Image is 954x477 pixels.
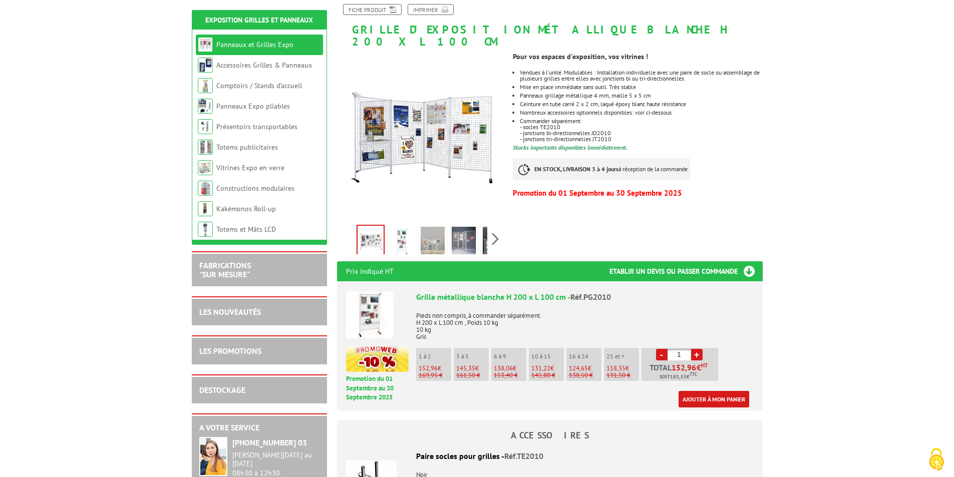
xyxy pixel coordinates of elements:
p: 16 à 24 [569,353,601,360]
a: Accessoires Grilles & Panneaux [216,61,312,70]
button: Cookies (fenêtre modale) [919,443,954,477]
a: Kakémonos Roll-up [216,204,276,213]
li: Nombreux accessoires optionnels disponibles: voir ci-dessous [520,110,762,116]
a: + [691,349,703,360]
span: 152,96 [419,364,438,372]
sup: TTC [690,371,697,377]
p: € [606,365,639,372]
span: 145,35 [456,364,475,372]
li: Commander séparément: - socles TE2010 - jonctions bi-directionnelles JD2010 - jonctions tri-direc... [520,118,762,142]
img: Totems et Mâts LCD [198,222,213,237]
img: Présentoirs transportables [198,119,213,134]
li: Mise en place immédiate sans outil. Très stable [520,84,762,90]
p: € [569,365,601,372]
a: Totems publicitaires [216,143,278,152]
img: grille_exposition_metallique_blanche_200x100.jpg [452,227,476,258]
img: promotion [346,346,409,372]
p: 153,40 € [494,372,526,379]
a: Exposition Grilles et Panneaux [205,16,313,25]
a: Totems et Mâts LCD [216,225,276,234]
p: 169,95 € [419,372,451,379]
img: Accessoires Grilles & Panneaux [198,58,213,73]
img: widget-service.jpg [199,437,227,476]
img: Panneaux Expo pliables [198,99,213,114]
img: Kakémonos Roll-up [198,201,213,216]
img: pg2010_grille_metallique_blanche_h200xl100_3.jpg [483,227,507,258]
p: € [456,365,489,372]
p: à réception de la commande [513,158,690,180]
span: Next [491,231,500,247]
p: Pieds non compris, à commander séparément. H 200 x L 100 cm , Poids 10 kg 10 kg Gris [416,305,754,340]
p: Prix indiqué HT [346,261,394,281]
span: Soit € [660,373,697,381]
span: 152,96 [672,363,697,371]
span: 131,22 [531,364,550,372]
span: 138,06 [494,364,513,372]
p: € [531,365,564,372]
p: Panneaux grillage métallique 4 mm, maille 5 x 5 cm [520,93,762,99]
strong: EN STOCK, LIVRAISON 3 à 4 jours [534,165,618,173]
a: Imprimer [408,4,454,15]
span: 118,35 [606,364,625,372]
p: 10 à 15 [531,353,564,360]
h2: A votre service [199,423,320,432]
strong: Pour vos espaces d'exposition, vos vitrines ! [513,52,648,61]
a: DESTOCKAGE [199,385,245,395]
p: 3 à 5 [456,353,489,360]
span: 124,65 [569,364,588,372]
div: Paire socles pour grilles - [346,450,754,462]
a: Panneaux et Grilles Expo [216,40,293,49]
h3: Etablir un devis ou passer commande [609,261,763,281]
img: pg2010_grille_metallique_blanche_h200xl100_2.jpg [390,227,414,258]
a: FABRICATIONS"Sur Mesure" [199,260,251,279]
p: 6 à 9 [494,353,526,360]
p: 131,50 € [606,372,639,379]
a: - [656,349,668,360]
a: LES PROMOTIONS [199,346,261,356]
p: Promotion du 01 Septembre au 30 Septembre 2025 [513,190,762,196]
img: grilles_exposition_pg2010.jpg [358,226,384,257]
img: Constructions modulaires [198,181,213,196]
span: Réf.PG2010 [570,292,611,302]
p: Promotion du 01 Septembre au 30 Septembre 2025 [346,374,409,402]
img: grilles_exposition_pg2010.jpg [337,53,506,221]
p: Total [644,363,718,381]
img: Comptoirs / Stands d'accueil [198,78,213,93]
img: pg2010_grille_metallique_blanche_h200xl100_1.jpg [421,227,445,258]
p: 1 à 2 [419,353,451,360]
span: € [697,363,701,371]
p: 161,50 € [456,372,489,379]
sup: HT [701,362,708,369]
img: Cookies (fenêtre modale) [924,447,949,472]
a: LES NOUVEAUTÉS [199,307,261,317]
span: 183,55 [670,373,687,381]
a: Constructions modulaires [216,184,294,193]
p: 138,50 € [569,372,601,379]
a: Comptoirs / Stands d'accueil [216,81,302,90]
div: Grille métallique blanche H 200 x L 100 cm - [416,291,754,303]
li: Vendues à l'unité. Modulables : Installation individuelle avec une paire de socle ou assemblage d... [520,70,762,82]
p: 145,80 € [531,372,564,379]
a: Fiche produit [343,4,402,15]
h4: ACCESSOIRES [337,430,763,440]
a: Vitrines Expo en verre [216,163,284,172]
a: Ajouter à mon panier [679,391,749,407]
a: Présentoirs transportables [216,122,297,131]
li: Ceinture en tube carré 2 x 2 cm, laqué époxy blanc haute résistance [520,101,762,107]
img: Vitrines Expo en verre [198,160,213,175]
p: € [494,365,526,372]
p: 25 et + [606,353,639,360]
p: € [419,365,451,372]
img: Grille métallique blanche H 200 x L 100 cm [346,291,393,338]
span: Réf.TE2010 [504,451,543,461]
img: Totems publicitaires [198,140,213,155]
a: Panneaux Expo pliables [216,102,290,111]
div: [PERSON_NAME][DATE] au [DATE] [232,451,320,468]
font: Stocks importants disponibles immédiatement. [513,144,627,151]
strong: [PHONE_NUMBER] 03 [232,437,307,447]
img: Panneaux et Grilles Expo [198,37,213,52]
